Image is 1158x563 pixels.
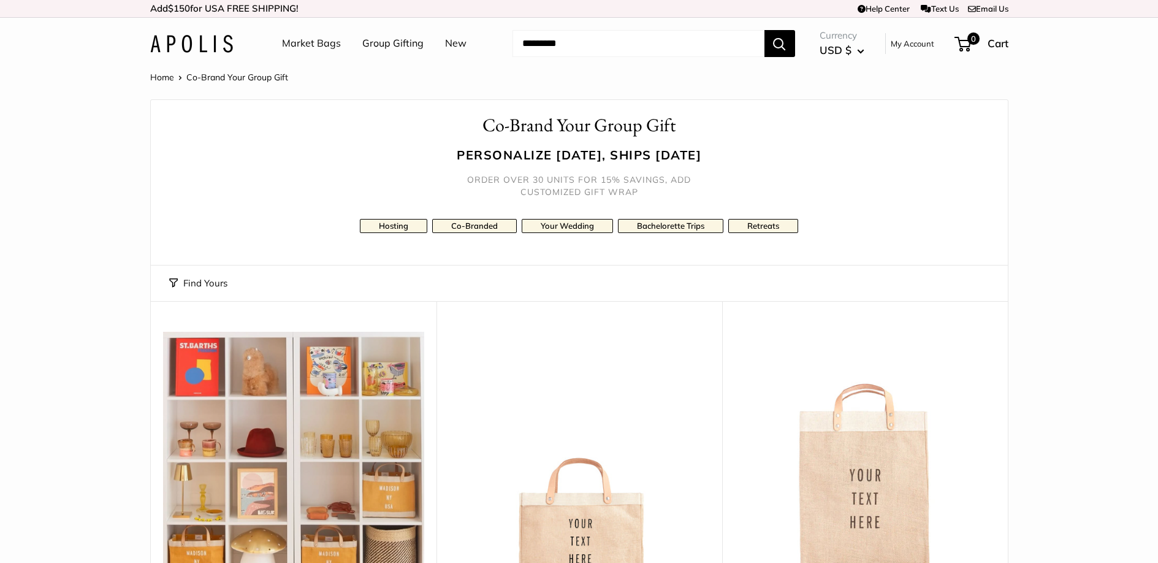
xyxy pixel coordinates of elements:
a: Bachelorette Trips [618,219,723,233]
a: Text Us [921,4,958,13]
a: Retreats [728,219,798,233]
a: Hosting [360,219,427,233]
a: Market Bags [282,34,341,53]
button: Find Yours [169,275,227,292]
a: Group Gifting [362,34,424,53]
span: $150 [168,2,190,14]
a: My Account [891,36,934,51]
span: Co-Brand Your Group Gift [186,72,288,83]
a: Help Center [858,4,910,13]
a: Your Wedding [522,219,613,233]
img: Apolis [150,35,233,53]
button: Search [764,30,795,57]
a: Home [150,72,174,83]
button: USD $ [820,40,864,60]
a: Co-Branded [432,219,517,233]
span: Cart [988,37,1008,50]
nav: Breadcrumb [150,69,288,85]
span: 0 [967,33,979,45]
input: Search... [512,30,764,57]
a: New [445,34,467,53]
span: USD $ [820,44,851,56]
a: 0 Cart [956,34,1008,53]
h3: Personalize [DATE], ships [DATE] [169,146,989,164]
span: Currency [820,27,864,44]
h1: Co-Brand Your Group Gift [169,112,989,139]
h5: Order over 30 units for 15% savings, add customized gift wrap [457,174,702,198]
a: Email Us [968,4,1008,13]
